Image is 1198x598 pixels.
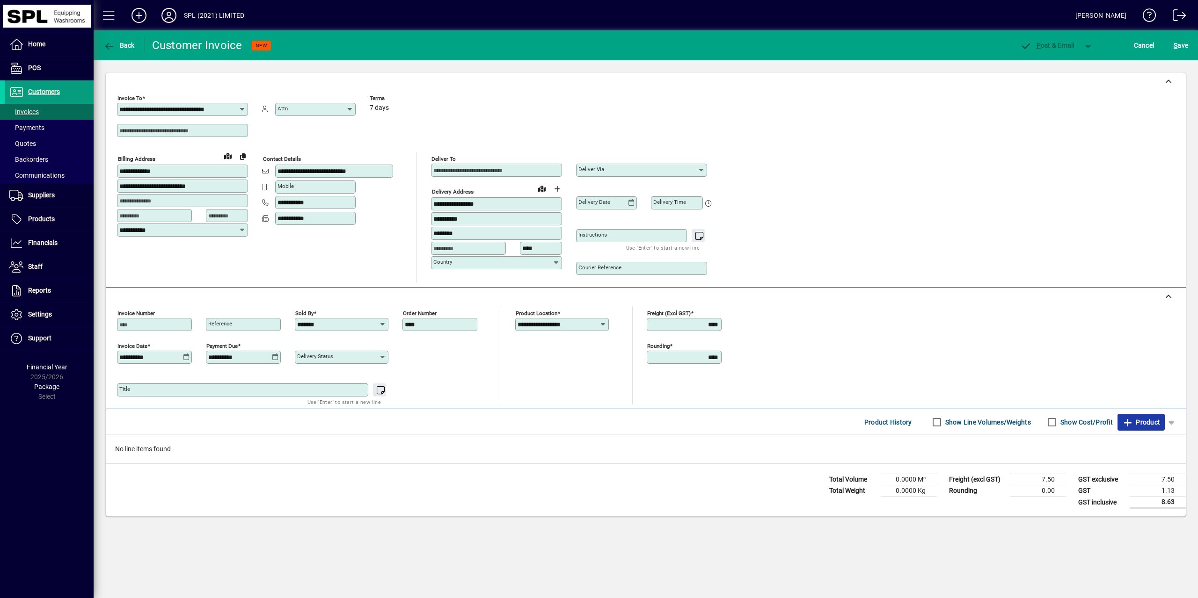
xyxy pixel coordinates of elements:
[881,474,937,485] td: 0.0000 M³
[1134,38,1154,53] span: Cancel
[578,199,610,205] mat-label: Delivery date
[1118,414,1165,431] button: Product
[124,7,154,24] button: Add
[1059,418,1113,427] label: Show Cost/Profit
[28,88,60,95] span: Customers
[94,37,145,54] app-page-header-button: Back
[1136,2,1156,32] a: Knowledge Base
[647,343,670,349] mat-label: Rounding
[653,199,686,205] mat-label: Delivery time
[235,149,250,164] button: Copy to Delivery address
[1074,497,1130,508] td: GST inclusive
[5,208,94,231] a: Products
[28,263,43,270] span: Staff
[370,104,389,112] span: 7 days
[152,38,242,53] div: Customer Invoice
[1132,37,1157,54] button: Cancel
[1130,474,1186,485] td: 7.50
[1074,474,1130,485] td: GST exclusive
[28,64,41,72] span: POS
[220,148,235,163] a: View on map
[1074,485,1130,497] td: GST
[208,320,232,327] mat-label: Reference
[516,310,557,317] mat-label: Product location
[403,310,437,317] mat-label: Order number
[28,239,58,246] span: Financials
[5,33,94,56] a: Home
[1174,38,1188,53] span: ave
[1037,42,1041,49] span: P
[5,303,94,326] a: Settings
[256,43,267,49] span: NEW
[1075,8,1126,23] div: [PERSON_NAME]
[28,191,55,199] span: Suppliers
[861,414,916,431] button: Product History
[9,140,36,147] span: Quotes
[28,215,55,223] span: Products
[103,42,135,49] span: Back
[297,353,333,360] mat-label: Delivery status
[864,415,912,430] span: Product History
[206,343,238,349] mat-label: Payment due
[5,57,94,80] a: POS
[5,136,94,151] a: Quotes
[1020,42,1074,49] span: ost & Email
[370,95,426,101] span: Terms
[549,181,564,196] button: Choose address
[9,172,65,179] span: Communications
[5,231,94,255] a: Financials
[5,167,94,183] a: Communications
[307,396,381,407] mat-hint: Use 'Enter' to start a new line
[647,310,691,317] mat-label: Freight (excl GST)
[106,435,1186,463] div: No line items found
[825,485,881,497] td: Total Weight
[9,108,39,115] span: Invoices
[101,37,137,54] button: Back
[1122,415,1160,430] span: Product
[5,184,94,207] a: Suppliers
[5,151,94,167] a: Backorders
[184,8,244,23] div: SPL (2021) LIMITED
[5,255,94,279] a: Staff
[943,418,1031,427] label: Show Line Volumes/Weights
[154,7,184,24] button: Profile
[28,40,45,48] span: Home
[28,287,51,294] span: Reports
[278,105,288,112] mat-label: Attn
[9,156,48,163] span: Backorders
[944,474,1010,485] td: Freight (excl GST)
[28,310,52,318] span: Settings
[117,343,147,349] mat-label: Invoice date
[1130,485,1186,497] td: 1.13
[431,156,456,162] mat-label: Deliver To
[1010,474,1066,485] td: 7.50
[5,327,94,350] a: Support
[626,242,700,253] mat-hint: Use 'Enter' to start a new line
[117,310,155,317] mat-label: Invoice number
[1010,485,1066,497] td: 0.00
[1174,42,1177,49] span: S
[578,166,604,173] mat-label: Deliver via
[1166,2,1186,32] a: Logout
[5,279,94,303] a: Reports
[28,334,51,342] span: Support
[578,264,621,271] mat-label: Courier Reference
[944,485,1010,497] td: Rounding
[881,485,937,497] td: 0.0000 Kg
[117,95,142,101] mat-label: Invoice To
[34,383,59,390] span: Package
[825,474,881,485] td: Total Volume
[27,363,67,371] span: Financial Year
[1171,37,1191,54] button: Save
[5,104,94,120] a: Invoices
[534,181,549,196] a: View on map
[5,120,94,136] a: Payments
[1015,37,1079,54] button: Post & Email
[278,183,294,189] mat-label: Mobile
[9,124,44,131] span: Payments
[295,310,314,317] mat-label: Sold by
[1130,497,1186,508] td: 8.63
[578,231,607,238] mat-label: Instructions
[119,386,130,392] mat-label: Title
[433,259,452,265] mat-label: Country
